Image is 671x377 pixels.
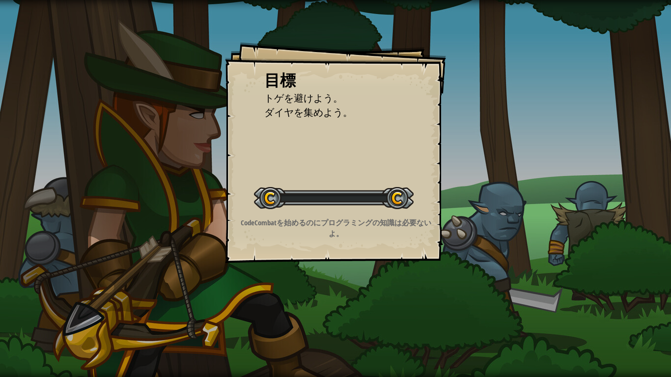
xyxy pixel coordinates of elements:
[252,106,404,120] li: ダイヤを集めよう。
[264,69,407,92] div: 目標
[252,91,404,106] li: トゲを避けよう。
[237,217,434,239] p: CodeCombatを始めるのにプログラミングの知識は必要ないよ。
[264,106,353,119] span: ダイヤを集めよう。
[264,91,343,105] span: トゲを避けよう。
